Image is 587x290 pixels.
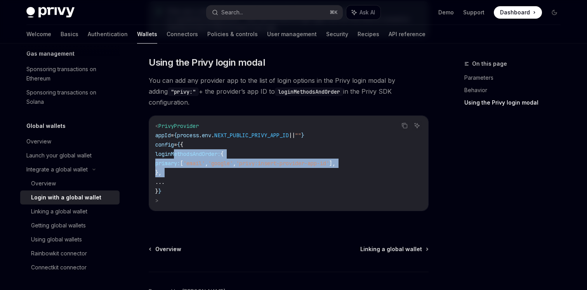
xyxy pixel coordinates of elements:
div: Login with a global wallet [31,193,101,202]
span: 'privy:insert-provider-app-id' [236,160,329,167]
a: Connectors [167,25,198,44]
span: PrivyProvider [158,122,199,129]
span: ⌘ K [330,9,338,16]
div: Using global wallets [31,235,82,244]
span: . [199,132,202,139]
a: Security [326,25,348,44]
div: Rainbowkit connector [31,249,87,258]
span: . [211,132,214,139]
a: API reference [389,25,425,44]
div: Connectkit connector [31,263,87,272]
span: Ask AI [359,9,375,16]
a: Parameters [464,72,567,84]
a: Launch your global wallet [20,148,120,162]
div: Overview [31,179,56,188]
span: NEXT_PUBLIC_PRIVY_APP_ID [214,132,289,139]
div: Overview [26,137,51,146]
a: Recipes [358,25,379,44]
span: Overview [155,245,181,253]
span: [ [180,160,183,167]
a: Overview [20,135,120,148]
a: User management [267,25,317,44]
span: appId [155,132,171,139]
a: Overview [20,176,120,190]
span: } [158,188,162,195]
a: Login with a global wallet [20,190,120,204]
div: Sponsoring transactions on Solana [26,88,115,107]
span: Linking a global wallet [360,245,422,253]
button: Search...⌘K [207,5,342,19]
a: Linking a global wallet [20,204,120,218]
button: Ask AI [346,5,380,19]
div: Linking a global wallet [31,207,87,216]
div: Getting global wallets [31,221,86,230]
span: config [155,141,174,148]
a: Getting global wallets [20,218,120,232]
a: Dashboard [494,6,542,19]
span: , [233,160,236,167]
button: Ask AI [412,121,422,131]
a: Overview [149,245,181,253]
a: Using the Privy login modal [464,96,567,109]
div: Integrate a global wallet [26,165,88,174]
button: Copy the contents from the code block [399,121,410,131]
a: Behavior [464,84,567,96]
span: process [177,132,199,139]
span: { [221,150,224,157]
span: ... [155,178,165,185]
a: Using global wallets [20,232,120,246]
a: Linking a global wallet [360,245,428,253]
a: Wallets [137,25,157,44]
span: env [202,132,211,139]
span: 'email' [183,160,205,167]
span: , [205,160,208,167]
span: Dashboard [500,9,530,16]
span: Using the Privy login modal [149,56,265,69]
span: primary: [155,160,180,167]
span: } [155,188,158,195]
a: Connectkit connector [20,260,120,274]
div: Sponsoring transactions on Ethereum [26,65,115,83]
a: Welcome [26,25,51,44]
div: Launch your global wallet [26,151,92,160]
span: = [174,141,177,148]
div: Search... [221,8,243,17]
code: loginMethodsAndOrder [275,87,343,96]
span: ], [329,160,335,167]
a: Support [463,9,485,16]
span: }, [155,169,162,176]
span: { [177,141,180,148]
a: Demo [438,9,454,16]
img: dark logo [26,7,75,18]
span: || [289,132,295,139]
span: On this page [472,59,507,68]
span: > [155,197,158,204]
span: 'google' [208,160,233,167]
a: Authentication [88,25,128,44]
a: Basics [61,25,78,44]
span: } [301,132,304,139]
span: You can add any provider app to the list of login options in the Privy login modal by adding + th... [149,75,429,108]
a: Sponsoring transactions on Solana [20,86,120,109]
span: "" [295,132,301,139]
a: Policies & controls [207,25,258,44]
a: Rainbowkit connector [20,246,120,260]
a: Sponsoring transactions on Ethereum [20,62,120,86]
span: = [171,132,174,139]
h5: Global wallets [26,121,66,131]
span: < [155,122,158,129]
span: { [174,132,177,139]
span: { [180,141,183,148]
code: "privy:" [168,87,199,96]
button: Toggle dark mode [548,6,561,19]
span: loginMethodsAndOrder: [155,150,221,157]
